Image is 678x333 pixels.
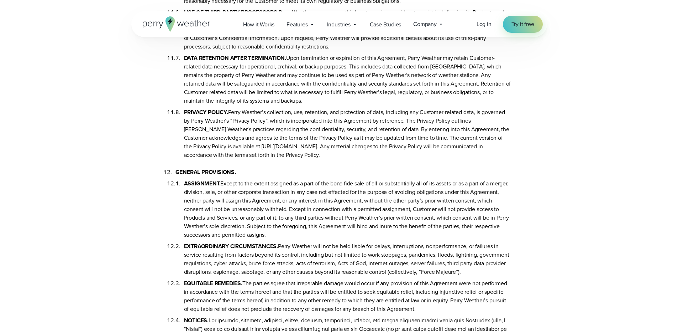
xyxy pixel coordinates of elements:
span: Features [287,20,308,29]
b: EQUITABLE REMEDIES. [184,279,242,287]
b: EXTRAORDINARY CIRCUMSTANCES. [184,242,278,250]
b: GENERAL PROVISIONS. [175,168,236,176]
a: Log in [477,20,492,29]
span: Industries [327,20,351,29]
a: How it Works [237,17,281,32]
span: Company [413,20,437,29]
a: Try it free [503,16,543,33]
li: Perry Weather will not be held liable for delays, interruptions, nonperformance, or failures in s... [184,239,511,276]
li: Upon termination or expiration of this Agreement, Perry Weather may retain Customer-related data ... [184,51,511,105]
li: Except to the extent assigned as a part of the bona fide sale of all or substantially all of its ... [184,176,511,239]
b: NOTICES. [184,316,209,324]
span: Try it free [511,20,534,29]
a: Case Studies [364,17,408,32]
li: Perry Weather’s collection, use, retention, and protection of data, including any Customer-relate... [184,105,511,159]
b: ASSIGNMENT. [184,179,221,188]
b: PRIVACY POLICY. [184,108,228,116]
span: Case Studies [370,20,401,29]
li: The parties agree that irreparable damage would occur if any provision of this Agreement were not... [184,276,511,313]
li: Perry Weather may engage third-party service providers to assist in delivering its Products and S... [184,5,511,51]
b: USE OF THIRD-PARTY PROCESSORS. [184,8,279,16]
b: DATA RETENTION AFTER TERMINATION. [184,54,286,62]
span: How it Works [243,20,275,29]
